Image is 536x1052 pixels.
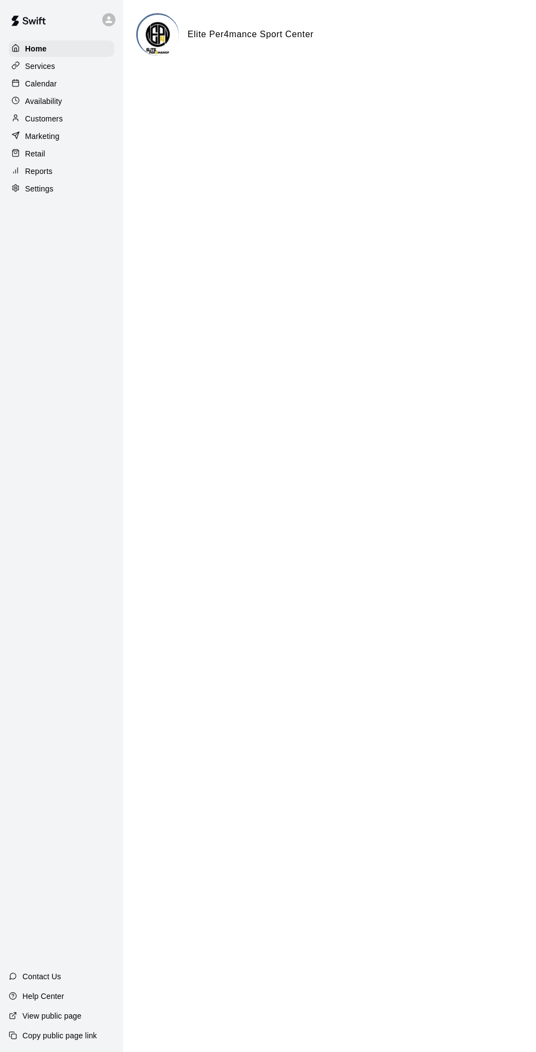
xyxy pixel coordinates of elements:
img: Elite Per4mance Sport Center logo [138,15,179,56]
a: Retail [9,146,114,162]
a: Home [9,40,114,57]
p: Customers [25,113,63,124]
p: View public page [22,1010,81,1021]
a: Services [9,58,114,74]
a: Availability [9,93,114,109]
p: Calendar [25,78,57,89]
a: Calendar [9,75,114,92]
a: Settings [9,181,114,197]
p: Services [25,61,55,72]
p: Reports [25,166,53,177]
p: Retail [25,148,45,159]
h6: Elite Per4mance Sport Center [188,27,313,42]
a: Reports [9,163,114,179]
a: Marketing [9,128,114,144]
p: Help Center [22,991,64,1002]
a: Customers [9,111,114,127]
p: Home [25,43,47,54]
p: Copy public page link [22,1030,97,1041]
p: Marketing [25,131,60,142]
p: Availability [25,96,62,107]
p: Settings [25,183,54,194]
p: Contact Us [22,971,61,982]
